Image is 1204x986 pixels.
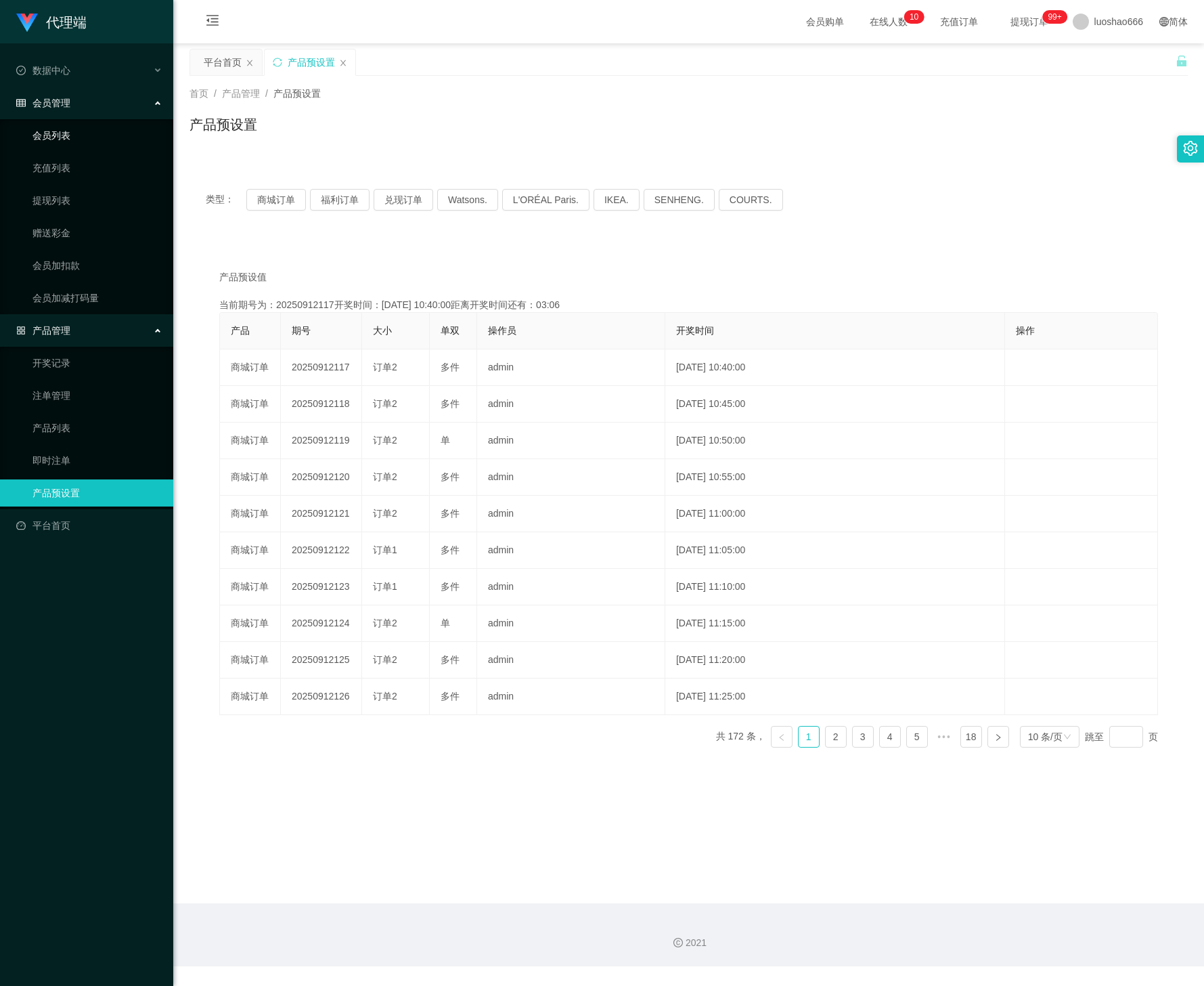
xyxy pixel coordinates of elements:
[676,325,714,336] span: 开奖时间
[477,496,665,532] td: admin
[441,618,450,628] span: 单
[1042,10,1067,24] sup: 1175
[904,10,924,24] sup: 10
[879,726,901,748] li: 4
[863,17,914,26] span: 在线人数
[288,49,335,75] div: 产品预设置
[32,414,162,442] a: 产品列表
[16,512,162,539] a: 图标: dashboard平台首页
[16,66,26,75] i: 图标: check-circle-o
[502,189,589,211] button: L'ORÉAL Paris.
[214,88,217,99] span: /
[16,65,70,76] span: 数据中心
[339,59,347,67] i: 图标: close
[665,423,1005,459] td: [DATE] 10:50:00
[1028,727,1063,747] div: 10 条/页
[441,581,460,592] span: 多件
[665,459,1005,496] td: [DATE] 10:55:00
[477,349,665,386] td: admin
[906,726,928,748] li: 5
[220,642,281,679] td: 商城订单
[220,605,281,642] td: 商城订单
[987,726,1009,748] li: 下一页
[826,727,846,747] a: 2
[665,532,1005,569] td: [DATE] 11:05:00
[665,605,1005,642] td: [DATE] 11:15:00
[437,189,498,211] button: Watsons.
[933,17,985,26] span: 充值订单
[281,605,362,642] td: 20250912124
[1063,733,1071,742] i: 图标: down
[373,544,397,555] span: 订单1
[880,727,900,747] a: 4
[32,122,162,149] a: 会员列表
[16,14,38,33] img: logo.9652507e.png
[373,325,392,336] span: 大小
[665,569,1005,605] td: [DATE] 11:10:00
[206,189,246,211] span: 类型：
[281,386,362,423] td: 20250912118
[477,679,665,715] td: admin
[265,88,268,99] span: /
[961,727,981,747] a: 18
[441,435,450,446] span: 单
[933,726,955,748] li: 向后 5 页
[373,471,397,482] span: 订单2
[477,459,665,496] td: admin
[441,691,460,702] span: 多件
[220,459,281,496] td: 商城订单
[1085,726,1158,748] div: 跳至 页
[994,733,1002,742] i: 图标: right
[441,398,460,409] span: 多件
[281,496,362,532] td: 20250912121
[933,726,955,748] span: •••
[16,98,70,108] span: 会员管理
[220,386,281,423] td: 商城订单
[477,605,665,642] td: admin
[594,189,640,211] button: IKEA.
[220,569,281,605] td: 商城订单
[799,727,819,747] a: 1
[373,581,397,592] span: 订单1
[281,679,362,715] td: 20250912126
[477,569,665,605] td: admin
[1016,325,1035,336] span: 操作
[853,727,873,747] a: 3
[907,727,927,747] a: 5
[32,154,162,181] a: 充值列表
[644,189,715,211] button: SENHENG.
[1004,17,1055,26] span: 提现订单
[219,298,1158,312] div: 当前期号为：20250912117开奖时间：[DATE] 10:40:00距离开奖时间还有：03:06
[16,98,26,108] i: 图标: table
[220,423,281,459] td: 商城订单
[716,726,765,748] li: 共 172 条，
[477,532,665,569] td: admin
[220,349,281,386] td: 商城订单
[825,726,847,748] li: 2
[960,726,982,748] li: 18
[281,459,362,496] td: 20250912120
[219,270,267,284] span: 产品预设值
[220,496,281,532] td: 商城订单
[852,726,874,748] li: 3
[665,496,1005,532] td: [DATE] 11:00:00
[477,423,665,459] td: admin
[32,382,162,409] a: 注单管理
[441,508,460,519] span: 多件
[32,284,162,312] a: 会员加减打码量
[373,435,397,446] span: 订单2
[665,349,1005,386] td: [DATE] 10:40:00
[441,471,460,482] span: 多件
[281,532,362,569] td: 20250912122
[231,325,250,336] span: 产品
[477,642,665,679] td: admin
[373,398,397,409] span: 订单2
[798,726,820,748] li: 1
[292,325,311,336] span: 期号
[189,1,236,44] i: 图标: menu-fold
[310,189,370,211] button: 福利订单
[16,326,26,335] i: 图标: appstore-o
[373,691,397,702] span: 订单2
[220,679,281,715] td: 商城订单
[16,16,87,27] a: 代理端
